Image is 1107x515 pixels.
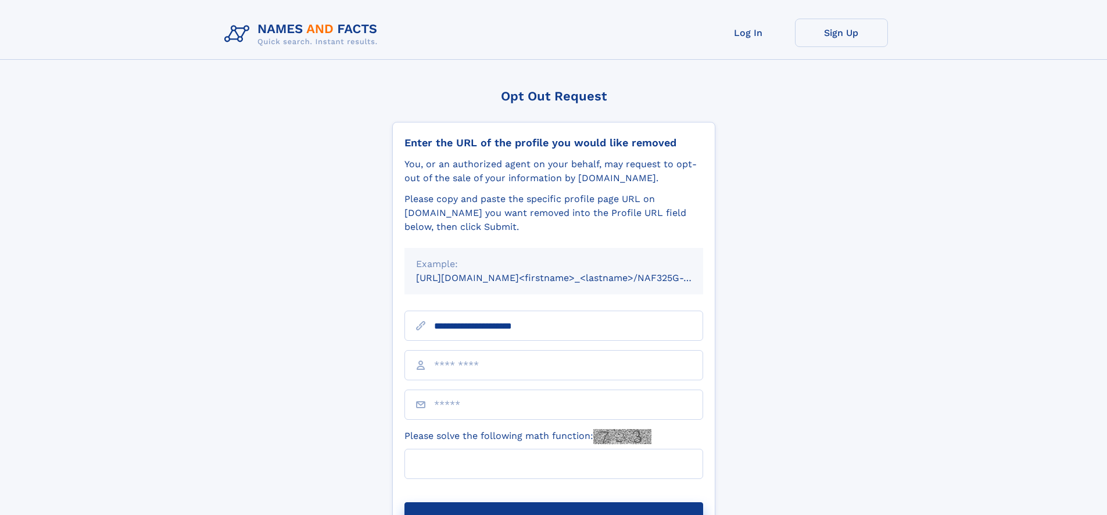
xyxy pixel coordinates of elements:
label: Please solve the following math function: [404,429,651,444]
div: Please copy and paste the specific profile page URL on [DOMAIN_NAME] you want removed into the Pr... [404,192,703,234]
div: Enter the URL of the profile you would like removed [404,136,703,149]
img: Logo Names and Facts [220,19,387,50]
div: You, or an authorized agent on your behalf, may request to opt-out of the sale of your informatio... [404,157,703,185]
a: Sign Up [795,19,888,47]
small: [URL][DOMAIN_NAME]<firstname>_<lastname>/NAF325G-xxxxxxxx [416,272,725,283]
div: Opt Out Request [392,89,715,103]
div: Example: [416,257,692,271]
a: Log In [702,19,795,47]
